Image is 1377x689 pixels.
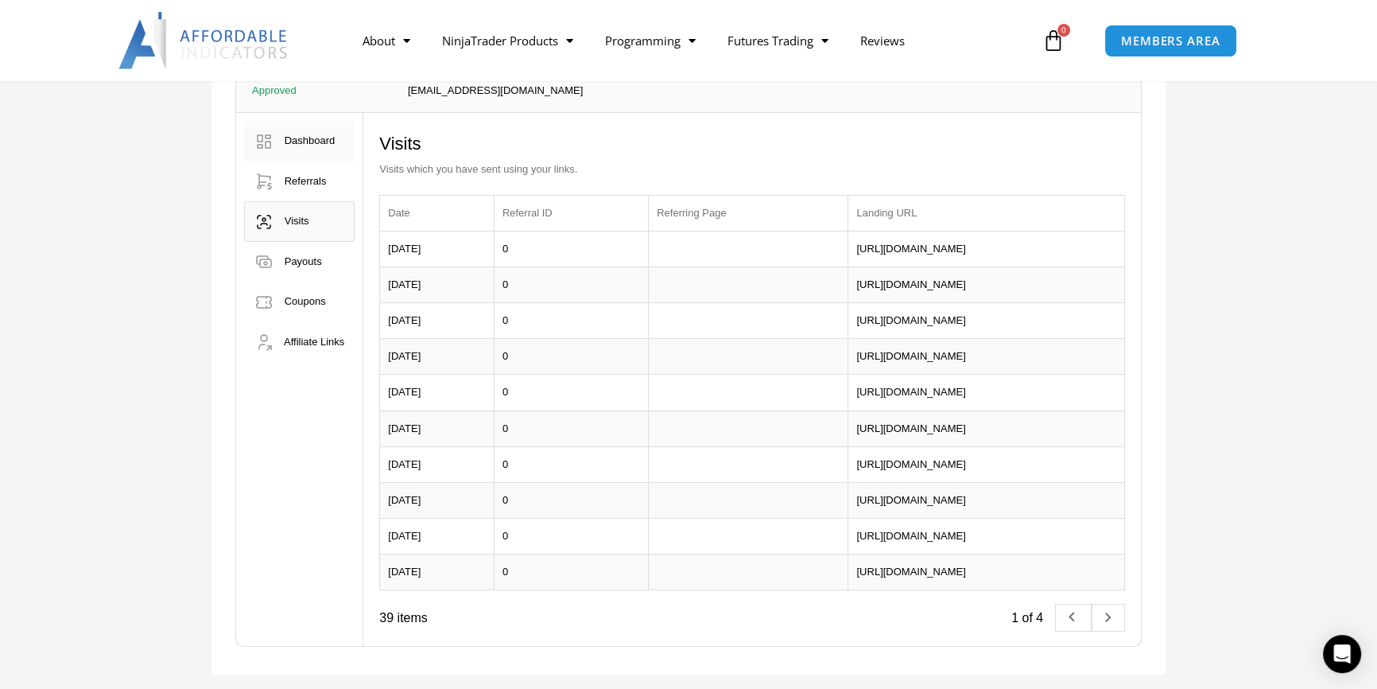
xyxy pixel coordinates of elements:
td: [DATE] [380,555,495,590]
span: Referrals [285,175,327,187]
span: 1 of 4 [1011,611,1043,625]
td: 0 [494,555,648,590]
span: Coupons [285,295,326,307]
a: Affiliate Links [244,322,355,363]
td: [DATE] [380,411,495,446]
td: [DATE] [380,446,495,482]
h2: Visits [379,133,1125,156]
span: 0 [1057,24,1070,37]
a: Reviews [844,22,921,59]
span: Referral ID [502,207,553,219]
td: [URL][DOMAIN_NAME] [848,375,1125,411]
p: [EMAIL_ADDRESS][DOMAIN_NAME] [408,85,583,96]
td: [URL][DOMAIN_NAME] [848,555,1125,590]
div: 39 items [379,606,427,630]
td: [URL][DOMAIN_NAME] [848,482,1125,518]
td: 0 [494,446,648,482]
a: Payouts [244,242,355,282]
td: 0 [494,482,648,518]
span: Date [388,207,409,219]
td: [DATE] [380,267,495,302]
td: [URL][DOMAIN_NAME] [848,267,1125,302]
td: 0 [494,518,648,554]
td: [DATE] [380,339,495,375]
td: [URL][DOMAIN_NAME] [848,303,1125,339]
a: Coupons [244,282,355,322]
td: [URL][DOMAIN_NAME] [848,518,1125,554]
span: Affiliate Links [284,336,344,348]
a: About [347,22,426,59]
td: [URL][DOMAIN_NAME] [848,339,1125,375]
td: [DATE] [380,518,495,554]
span: Dashboard [285,134,336,146]
td: 0 [494,267,648,302]
p: Approved [252,85,313,96]
td: 0 [494,339,648,375]
a: Dashboard [244,121,355,162]
td: 0 [494,303,648,339]
a: Futures Trading [712,22,844,59]
a: 0 [1018,18,1088,64]
span: Payouts [285,255,322,267]
a: Visits [244,201,355,242]
td: 0 [494,231,648,267]
a: NinjaTrader Products [426,22,589,59]
div: Open Intercom Messenger [1323,635,1361,673]
a: MEMBERS AREA [1104,25,1237,57]
td: [URL][DOMAIN_NAME] [848,446,1125,482]
td: 0 [494,375,648,411]
span: MEMBERS AREA [1121,35,1220,47]
td: [DATE] [380,303,495,339]
td: [DATE] [380,482,495,518]
span: Visits [285,215,309,227]
img: LogoAI | Affordable Indicators – NinjaTrader [118,12,289,69]
td: 0 [494,411,648,446]
nav: Menu [347,22,1038,59]
a: Referrals [244,162,355,202]
td: [DATE] [380,375,495,411]
span: Referring Page [657,207,726,219]
p: Visits which you have sent using your links. [379,160,1125,179]
td: [DATE] [380,231,495,267]
td: [URL][DOMAIN_NAME] [848,231,1125,267]
span: Landing URL [856,207,917,219]
td: [URL][DOMAIN_NAME] [848,411,1125,446]
a: Programming [589,22,712,59]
